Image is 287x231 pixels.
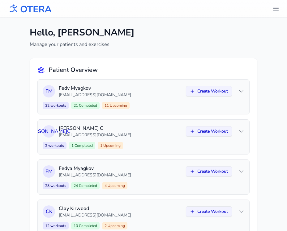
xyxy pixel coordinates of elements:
span: Completed [78,103,97,108]
h2: Patient Overview [49,66,98,74]
span: Upcoming [107,183,125,188]
span: 32 [43,102,69,109]
span: 12 [43,222,69,229]
span: Completed [78,223,97,228]
span: 10 [71,222,100,229]
span: Upcoming [102,143,121,148]
button: Create Workout [186,86,232,97]
span: [PERSON_NAME] С [27,128,71,135]
img: OTERA logo [7,2,52,16]
span: Upcoming [107,223,125,228]
span: Upcoming [109,103,127,108]
span: workouts [49,223,66,228]
p: [EMAIL_ADDRESS][DOMAIN_NAME] [59,132,182,138]
span: F M [45,168,53,175]
p: Fedy Myagkov [59,85,182,92]
span: 28 [43,182,69,189]
p: [EMAIL_ADDRESS][DOMAIN_NAME] [59,212,182,218]
p: Clay Kirwood [59,205,182,212]
span: workouts [47,143,64,148]
span: workouts [49,183,66,188]
p: Fedya Myagkov [59,165,182,172]
span: 4 [102,182,127,189]
p: [PERSON_NAME] С [59,125,182,132]
span: 24 [71,182,100,189]
button: Create Workout [186,126,232,137]
button: Create Workout [186,166,232,177]
span: 11 [102,102,130,109]
h1: Hello, [PERSON_NAME] [30,27,135,38]
span: workouts [49,103,66,108]
span: 2 [43,142,66,149]
p: [EMAIL_ADDRESS][DOMAIN_NAME] [59,172,182,178]
span: 1 [69,142,95,149]
p: [EMAIL_ADDRESS][DOMAIN_NAME] [59,92,182,98]
button: Create Workout [186,206,232,217]
span: 1 [98,142,123,149]
span: Completed [74,143,93,148]
span: F M [45,88,53,95]
span: Completed [78,183,97,188]
p: Manage your patients and exercises [30,41,135,48]
span: 2 [102,222,127,229]
span: C K [46,208,52,215]
button: header.menu.open [270,2,282,15]
span: 21 [71,102,100,109]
